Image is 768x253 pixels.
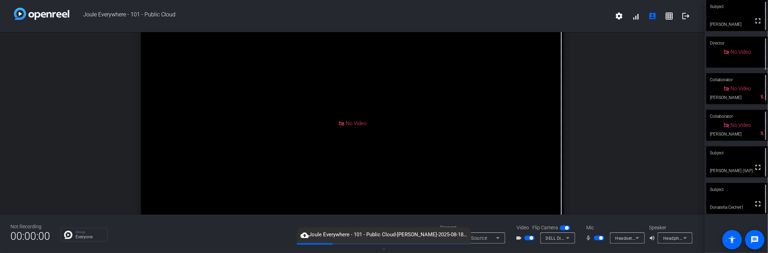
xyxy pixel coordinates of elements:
[546,235,628,241] span: DELL Display 4MP Webcam (413c:d003)
[663,235,729,241] span: Headphones (Jabra Evolve 75e)
[76,230,104,234] p: Group
[10,228,50,245] span: 00:00:00
[14,8,69,20] img: white-gradient.svg
[754,200,762,208] mat-icon: fullscreen
[440,224,510,231] div: Present
[64,231,72,239] img: Chat Icon
[532,224,558,231] span: Flip Camera
[516,234,524,242] mat-icon: videocam_outline
[382,246,387,252] span: ▼
[706,73,768,86] div: Collaborator
[346,120,366,127] span: No Video
[731,122,751,128] span: No Video
[731,85,751,92] span: No Video
[69,8,611,24] span: Joule Everywhere - 101 - Public Cloud
[297,231,471,239] span: Joule Everywhere - 101 - Public Cloud-[PERSON_NAME]-2025-08-18-09-17-49-026-0.webm
[751,236,759,244] mat-icon: message
[615,12,623,20] mat-icon: settings
[579,224,649,231] div: Mic
[754,17,762,25] mat-icon: fullscreen
[586,234,594,242] mat-icon: mic_none
[731,49,751,55] span: No Video
[10,223,50,230] div: Not Recording
[706,183,768,196] div: Subject
[517,224,529,231] span: Video
[665,12,673,20] mat-icon: grid_on
[627,8,644,24] button: signal_cellular_alt
[706,110,768,123] div: Collaborator
[76,235,104,239] p: Everyone
[649,224,691,231] div: Speaker
[682,12,690,20] mat-icon: logout
[706,146,768,160] div: Subject
[648,12,657,20] mat-icon: account_box
[616,235,672,241] span: Headset (Jabra Evolve 75e)
[706,37,768,50] div: Director
[728,236,736,244] mat-icon: accessibility
[471,235,487,241] span: Source
[300,231,309,239] mat-icon: cloud_upload
[649,234,657,242] mat-icon: volume_up
[754,163,762,171] mat-icon: fullscreen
